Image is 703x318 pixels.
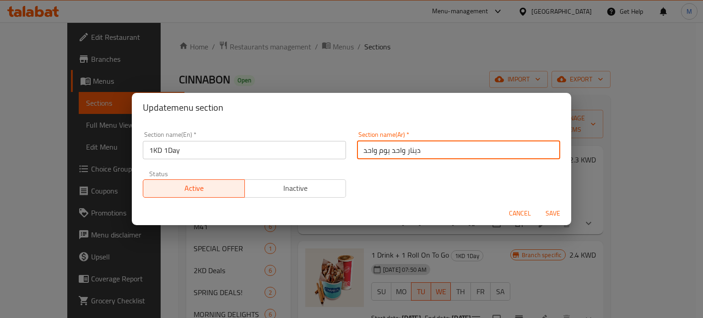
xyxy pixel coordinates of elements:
[249,182,343,195] span: Inactive
[143,100,560,115] h2: Update menu section
[143,179,245,198] button: Active
[509,208,531,219] span: Cancel
[143,141,346,159] input: Please enter section name(en)
[538,205,568,222] button: Save
[542,208,564,219] span: Save
[357,141,560,159] input: Please enter section name(ar)
[505,205,535,222] button: Cancel
[244,179,346,198] button: Inactive
[147,182,241,195] span: Active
